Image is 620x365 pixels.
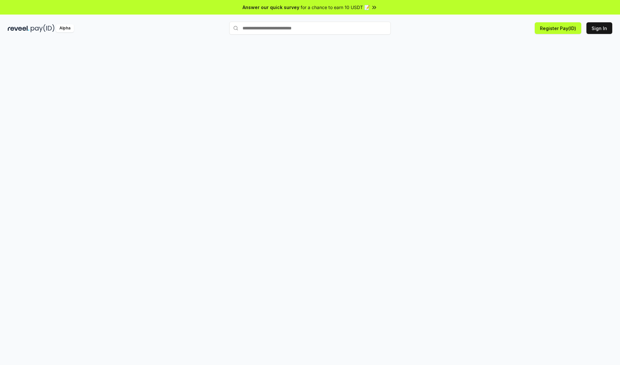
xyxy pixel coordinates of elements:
span: for a chance to earn 10 USDT 📝 [301,4,370,11]
img: reveel_dark [8,24,29,32]
div: Alpha [56,24,74,32]
button: Register Pay(ID) [535,22,581,34]
span: Answer our quick survey [243,4,299,11]
img: pay_id [31,24,55,32]
button: Sign In [586,22,612,34]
